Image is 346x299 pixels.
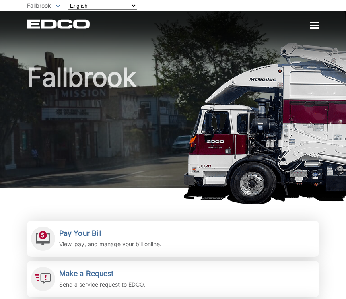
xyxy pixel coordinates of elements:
h1: Fallbrook [27,64,319,192]
span: Fallbrook [27,2,51,9]
h2: Make a Request [59,269,145,278]
p: Send a service request to EDCO. [59,280,145,289]
a: EDCD logo. Return to the homepage. [27,19,91,29]
p: View, pay, and manage your bill online. [59,240,161,249]
a: Pay Your Bill View, pay, and manage your bill online. [27,221,319,257]
h2: Pay Your Bill [59,229,161,238]
select: Select a language [68,2,137,10]
a: Make a Request Send a service request to EDCO. [27,261,319,297]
